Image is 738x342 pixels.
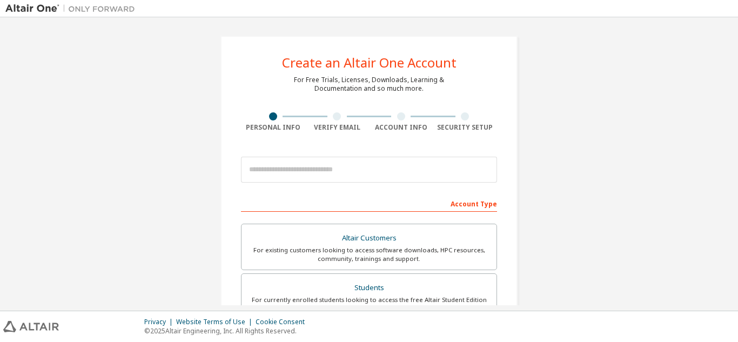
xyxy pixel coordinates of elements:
[176,318,256,326] div: Website Terms of Use
[5,3,140,14] img: Altair One
[248,296,490,313] div: For currently enrolled students looking to access the free Altair Student Edition bundle and all ...
[294,76,444,93] div: For Free Trials, Licenses, Downloads, Learning & Documentation and so much more.
[248,280,490,296] div: Students
[144,318,176,326] div: Privacy
[433,123,498,132] div: Security Setup
[241,195,497,212] div: Account Type
[282,56,457,69] div: Create an Altair One Account
[305,123,370,132] div: Verify Email
[369,123,433,132] div: Account Info
[248,246,490,263] div: For existing customers looking to access software downloads, HPC resources, community, trainings ...
[256,318,311,326] div: Cookie Consent
[144,326,311,336] p: © 2025 Altair Engineering, Inc. All Rights Reserved.
[241,123,305,132] div: Personal Info
[3,321,59,332] img: altair_logo.svg
[248,231,490,246] div: Altair Customers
